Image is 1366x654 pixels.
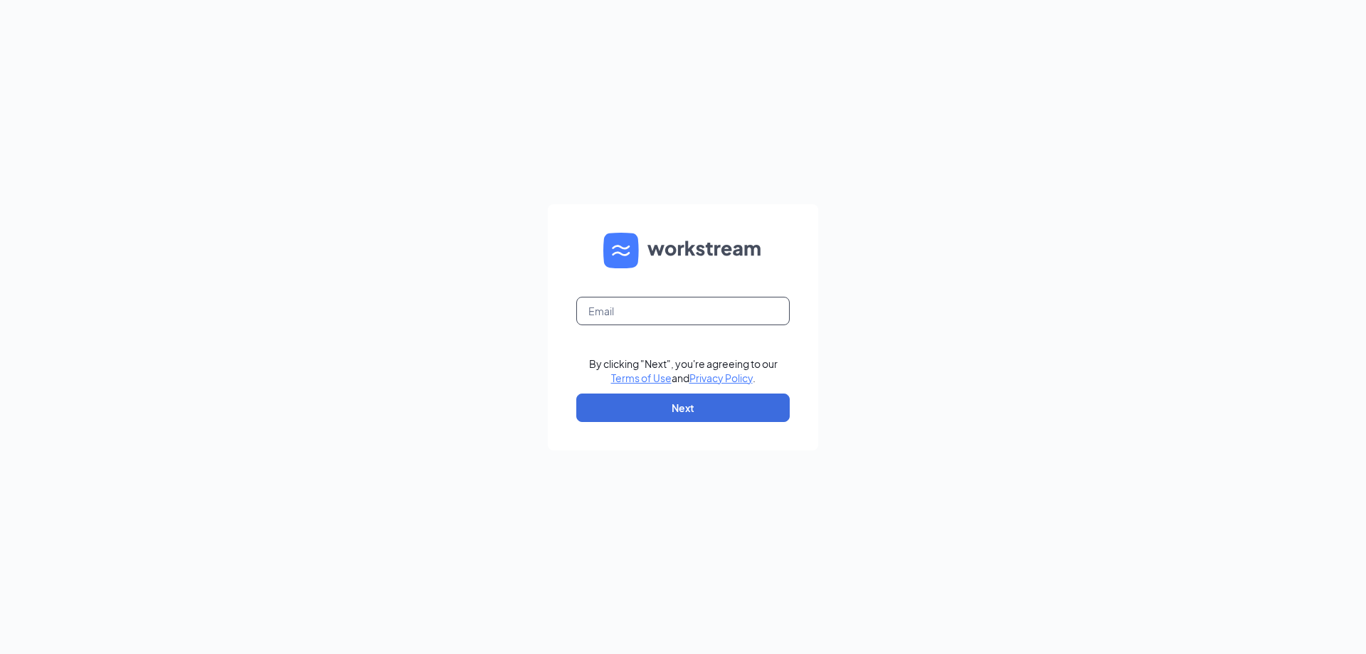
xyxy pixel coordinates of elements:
a: Privacy Policy [689,371,753,384]
img: WS logo and Workstream text [603,233,763,268]
input: Email [576,297,790,325]
button: Next [576,394,790,422]
a: Terms of Use [611,371,672,384]
div: By clicking "Next", you're agreeing to our and . [589,357,778,385]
